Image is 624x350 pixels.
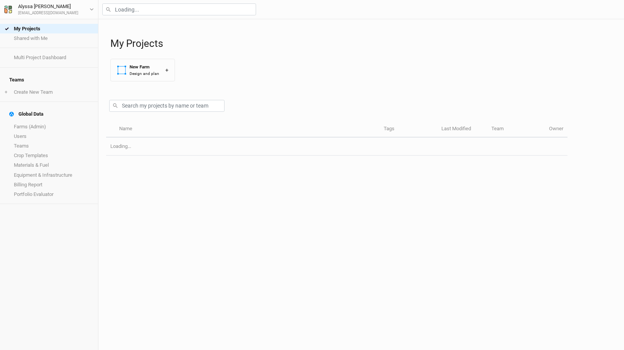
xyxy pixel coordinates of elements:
[115,121,379,138] th: Name
[110,38,616,50] h1: My Projects
[130,64,159,70] div: New Farm
[5,89,7,95] span: +
[109,100,225,112] input: Search my projects by name or team
[9,111,43,117] div: Global Data
[102,3,256,15] input: Loading...
[110,59,175,81] button: New FarmDesign and plan+
[18,3,78,10] div: Alyssa [PERSON_NAME]
[18,10,78,16] div: [EMAIL_ADDRESS][DOMAIN_NAME]
[379,121,437,138] th: Tags
[487,121,545,138] th: Team
[5,72,93,88] h4: Teams
[165,66,168,74] div: +
[130,71,159,76] div: Design and plan
[106,138,567,156] td: Loading...
[437,121,487,138] th: Last Modified
[4,2,94,16] button: Alyssa [PERSON_NAME][EMAIL_ADDRESS][DOMAIN_NAME]
[545,121,567,138] th: Owner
